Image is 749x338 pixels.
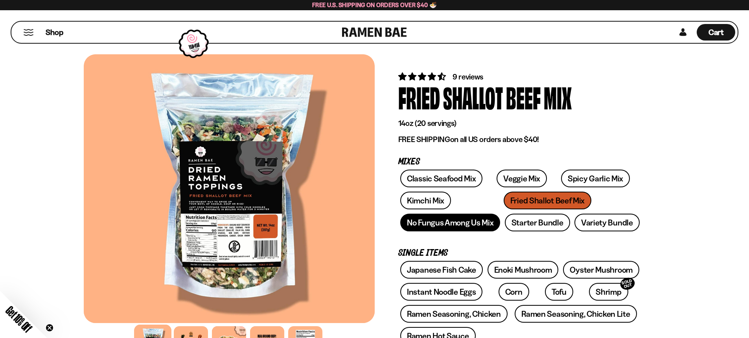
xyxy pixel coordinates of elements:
[398,135,642,144] p: on all US orders above $40!
[4,304,34,334] span: Get 10% Off
[574,214,640,231] a: Variety Bundle
[499,283,529,301] a: Corn
[398,249,642,257] p: Single Items
[515,305,637,323] a: Ramen Seasoning, Chicken Lite
[443,82,503,112] div: Shallot
[400,305,508,323] a: Ramen Seasoning, Chicken
[398,158,642,166] p: Mixes
[709,28,724,37] span: Cart
[46,24,63,41] a: Shop
[545,283,573,301] a: Tofu
[544,82,572,112] div: Mix
[488,261,559,279] a: Enoki Mushroom
[400,283,482,301] a: Instant Noodle Eggs
[400,192,451,209] a: Kimchi Mix
[453,72,483,81] span: 9 reviews
[400,170,482,187] a: Classic Seafood Mix
[589,283,628,301] a: ShrimpSOLD OUT
[697,22,735,43] div: Cart
[619,276,636,292] div: SOLD OUT
[400,214,500,231] a: No Fungus Among Us Mix
[506,82,541,112] div: Beef
[23,29,34,36] button: Mobile Menu Trigger
[505,214,570,231] a: Starter Bundle
[398,72,447,81] span: 4.56 stars
[563,261,639,279] a: Oyster Mushroom
[561,170,630,187] a: Spicy Garlic Mix
[497,170,547,187] a: Veggie Mix
[312,1,437,9] span: Free U.S. Shipping on Orders over $40 🍜
[398,82,440,112] div: Fried
[400,261,483,279] a: Japanese Fish Cake
[398,135,450,144] strong: FREE SHIPPING
[398,118,642,128] p: 14oz (20 servings)
[46,27,63,38] span: Shop
[46,324,53,332] button: Close teaser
